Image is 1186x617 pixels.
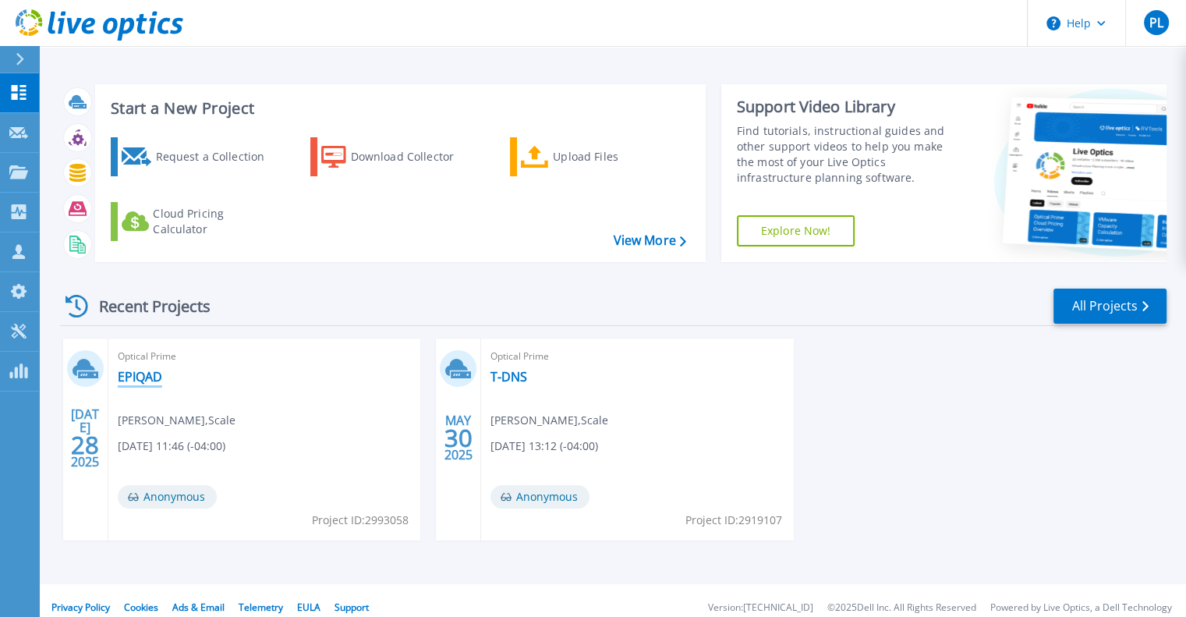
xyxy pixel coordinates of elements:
[71,438,99,452] span: 28
[490,438,598,455] span: [DATE] 13:12 (-04:00)
[118,369,162,385] a: EPIQAD
[490,485,589,509] span: Anonymous
[737,97,961,117] div: Support Video Library
[310,137,484,176] a: Download Collector
[444,431,473,445] span: 30
[335,601,369,614] a: Support
[297,601,320,614] a: EULA
[60,287,232,325] div: Recent Projects
[118,412,235,429] span: [PERSON_NAME] , Scale
[155,141,280,172] div: Request a Collection
[490,369,527,385] a: T-DNS
[118,485,217,509] span: Anonymous
[553,141,678,172] div: Upload Files
[124,601,158,614] a: Cookies
[172,601,225,614] a: Ads & Email
[827,603,976,613] li: © 2025 Dell Inc. All Rights Reserved
[685,512,782,529] span: Project ID: 2919107
[1149,16,1163,29] span: PL
[118,348,411,365] span: Optical Prime
[111,137,285,176] a: Request a Collection
[351,141,476,172] div: Download Collector
[111,202,285,241] a: Cloud Pricing Calculator
[490,412,608,429] span: [PERSON_NAME] , Scale
[153,206,278,237] div: Cloud Pricing Calculator
[51,601,110,614] a: Privacy Policy
[490,348,784,365] span: Optical Prime
[111,100,685,117] h3: Start a New Project
[70,410,100,466] div: [DATE] 2025
[118,438,225,455] span: [DATE] 11:46 (-04:00)
[510,137,684,176] a: Upload Files
[737,215,855,246] a: Explore Now!
[990,603,1172,613] li: Powered by Live Optics, a Dell Technology
[1053,289,1167,324] a: All Projects
[312,512,409,529] span: Project ID: 2993058
[613,233,685,248] a: View More
[239,601,283,614] a: Telemetry
[737,123,961,186] div: Find tutorials, instructional guides and other support videos to help you make the most of your L...
[444,410,473,466] div: MAY 2025
[708,603,813,613] li: Version: [TECHNICAL_ID]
